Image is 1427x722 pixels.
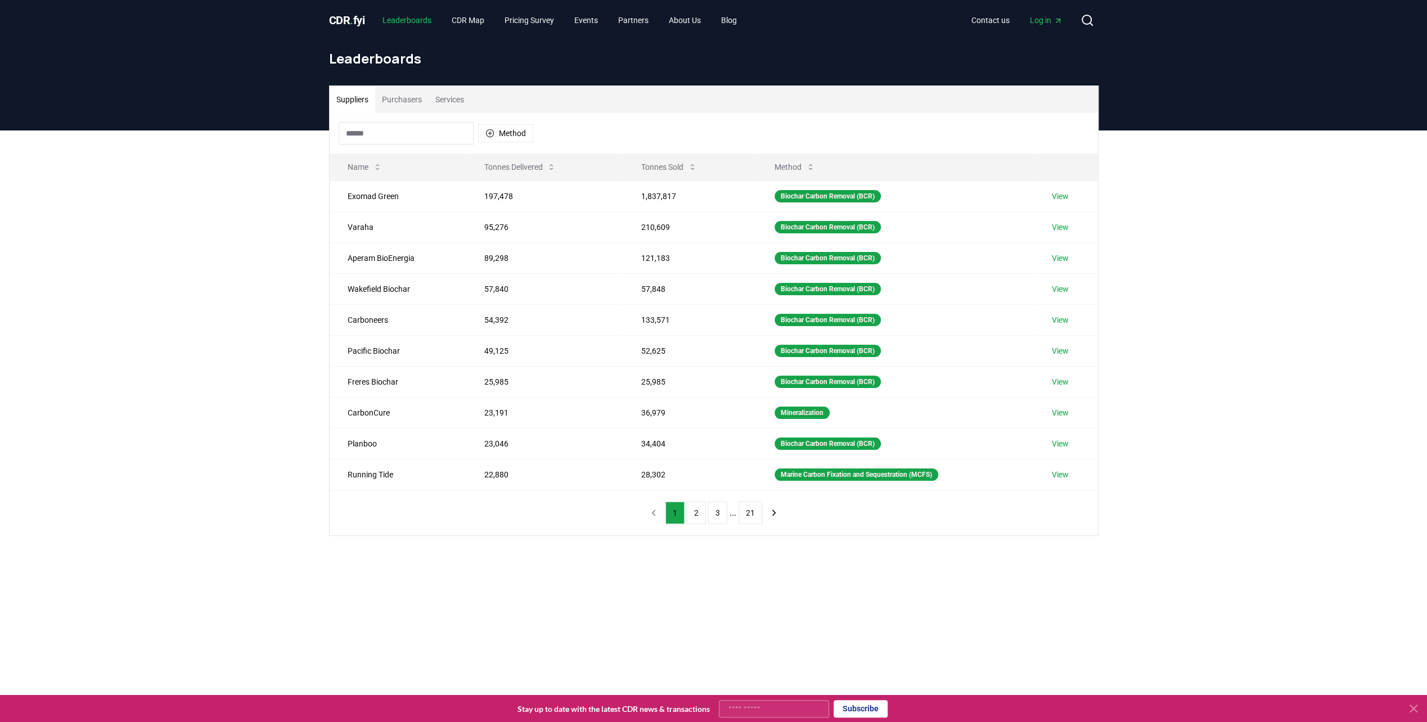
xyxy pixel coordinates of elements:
[739,502,762,524] button: 21
[373,10,440,30] a: Leaderboards
[623,335,757,366] td: 52,625
[775,468,938,481] div: Marine Carbon Fixation and Sequestration (MCFS)
[962,10,1072,30] nav: Main
[466,304,623,335] td: 54,392
[475,156,565,178] button: Tonnes Delivered
[1052,314,1069,326] a: View
[330,211,466,242] td: Varaha
[466,273,623,304] td: 57,840
[330,242,466,273] td: Aperam BioEnergia
[565,10,607,30] a: Events
[330,304,466,335] td: Carboneers
[623,459,757,490] td: 28,302
[429,86,471,113] button: Services
[466,428,623,459] td: 23,046
[712,10,746,30] a: Blog
[775,314,881,326] div: Biochar Carbon Removal (BCR)
[730,506,736,520] li: ...
[466,180,623,211] td: 197,478
[350,13,353,27] span: .
[1052,222,1069,233] a: View
[466,397,623,428] td: 23,191
[329,12,365,28] a: CDR.fyi
[330,180,466,211] td: Exomad Green
[330,273,466,304] td: Wakefield Biochar
[466,459,623,490] td: 22,880
[330,366,466,397] td: Freres Biochar
[775,407,830,419] div: Mineralization
[623,273,757,304] td: 57,848
[687,502,706,524] button: 2
[1052,191,1069,202] a: View
[330,86,375,113] button: Suppliers
[466,366,623,397] td: 25,985
[623,211,757,242] td: 210,609
[1052,407,1069,418] a: View
[1052,438,1069,449] a: View
[623,428,757,459] td: 34,404
[375,86,429,113] button: Purchasers
[775,376,881,388] div: Biochar Carbon Removal (BCR)
[632,156,706,178] button: Tonnes Sold
[775,437,881,450] div: Biochar Carbon Removal (BCR)
[466,242,623,273] td: 89,298
[665,502,685,524] button: 1
[496,10,563,30] a: Pricing Survey
[962,10,1019,30] a: Contact us
[1052,469,1069,480] a: View
[329,13,365,27] span: CDR fyi
[478,124,533,142] button: Method
[1030,15,1063,26] span: Log in
[660,10,710,30] a: About Us
[443,10,493,30] a: CDR Map
[708,502,727,524] button: 3
[466,335,623,366] td: 49,125
[623,397,757,428] td: 36,979
[1052,345,1069,357] a: View
[623,304,757,335] td: 133,571
[775,221,881,233] div: Biochar Carbon Removal (BCR)
[609,10,658,30] a: Partners
[330,459,466,490] td: Running Tide
[775,283,881,295] div: Biochar Carbon Removal (BCR)
[623,366,757,397] td: 25,985
[330,335,466,366] td: Pacific Biochar
[775,190,881,202] div: Biochar Carbon Removal (BCR)
[623,242,757,273] td: 121,183
[1052,376,1069,387] a: View
[1052,252,1069,264] a: View
[766,156,824,178] button: Method
[1052,283,1069,295] a: View
[330,428,466,459] td: Planboo
[1021,10,1072,30] a: Log in
[373,10,746,30] nav: Main
[775,252,881,264] div: Biochar Carbon Removal (BCR)
[466,211,623,242] td: 95,276
[775,345,881,357] div: Biochar Carbon Removal (BCR)
[339,156,391,178] button: Name
[329,49,1099,67] h1: Leaderboards
[623,180,757,211] td: 1,837,817
[764,502,784,524] button: next page
[330,397,466,428] td: CarbonCure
